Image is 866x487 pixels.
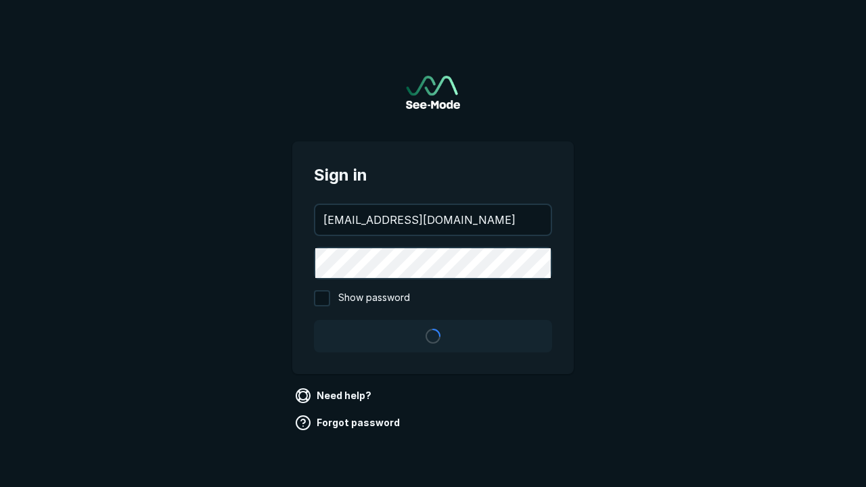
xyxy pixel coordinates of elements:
img: See-Mode Logo [406,76,460,109]
a: Need help? [292,385,377,407]
input: your@email.com [315,205,551,235]
a: Go to sign in [406,76,460,109]
span: Show password [338,290,410,306]
a: Forgot password [292,412,405,434]
span: Sign in [314,163,552,187]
